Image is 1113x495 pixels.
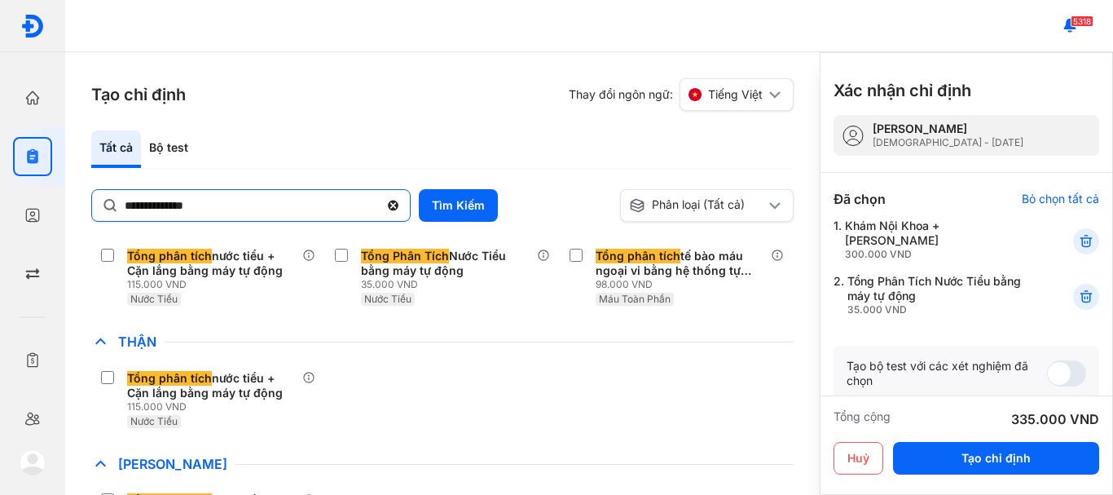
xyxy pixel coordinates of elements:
[127,371,212,386] span: Tổng phân tích
[873,136,1023,149] div: [DEMOGRAPHIC_DATA] - [DATE]
[1011,409,1099,429] div: 335.000 VND
[599,293,671,305] span: Máu Toàn Phần
[1071,15,1093,27] span: 5318
[91,130,141,168] div: Tất cả
[834,409,891,429] div: Tổng cộng
[847,303,1033,316] div: 35.000 VND
[1022,192,1099,206] div: Bỏ chọn tất cả
[20,449,46,475] img: logo
[847,359,1047,388] div: Tạo bộ test với các xét nghiệm đã chọn
[130,293,178,305] span: Nước Tiểu
[419,189,498,222] button: Tìm Kiếm
[127,249,296,278] div: nước tiểu + Cặn lắng bằng máy tự động
[708,87,763,102] span: Tiếng Việt
[845,248,1033,261] div: 300.000 VND
[847,274,1033,316] div: Tổng Phân Tích Nước Tiểu bằng máy tự động
[361,278,536,291] div: 35.000 VND
[364,293,411,305] span: Nước Tiểu
[596,249,680,263] span: Tổng phân tích
[629,197,766,214] div: Phân loại (Tất cả)
[110,334,165,350] span: Thận
[361,249,449,263] span: Tổng Phân Tích
[834,274,1033,316] div: 2.
[596,278,771,291] div: 98.000 VND
[127,278,302,291] div: 115.000 VND
[834,79,971,102] h3: Xác nhận chỉ định
[596,249,764,278] div: tế bào máu ngoại vi bằng hệ thống tự động
[569,78,794,111] div: Thay đổi ngôn ngữ:
[893,442,1099,475] button: Tạo chỉ định
[845,219,1033,261] div: Khám Nội Khoa + [PERSON_NAME]
[127,400,302,413] div: 115.000 VND
[91,83,186,106] h3: Tạo chỉ định
[834,189,886,209] div: Đã chọn
[834,219,1033,261] div: 1.
[834,442,883,475] button: Huỷ
[127,371,296,400] div: nước tiểu + Cặn lắng bằng máy tự động
[873,122,1023,136] div: [PERSON_NAME]
[130,415,178,427] span: Nước Tiểu
[141,130,196,168] div: Bộ test
[20,14,45,38] img: logo
[361,249,530,278] div: Nước Tiểu bằng máy tự động
[110,456,235,472] span: [PERSON_NAME]
[127,249,212,263] span: Tổng phân tích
